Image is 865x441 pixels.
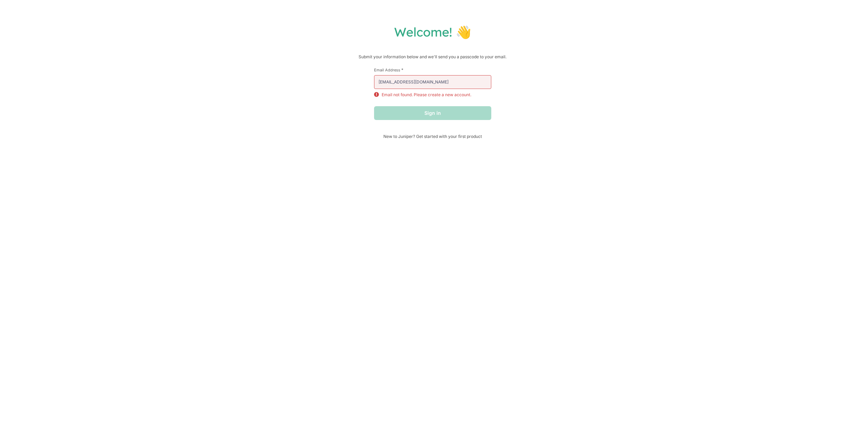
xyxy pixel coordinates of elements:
span: This field is required. [401,67,403,72]
p: Submit your information below and we'll send you a passcode to your email. [7,53,858,60]
span: New to Juniper? Get started with your first product [374,134,491,139]
input: email@example.com [374,75,491,89]
p: Email not found. Please create a new account. [382,92,471,98]
h1: Welcome! 👋 [7,24,858,40]
label: Email Address [374,67,491,72]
